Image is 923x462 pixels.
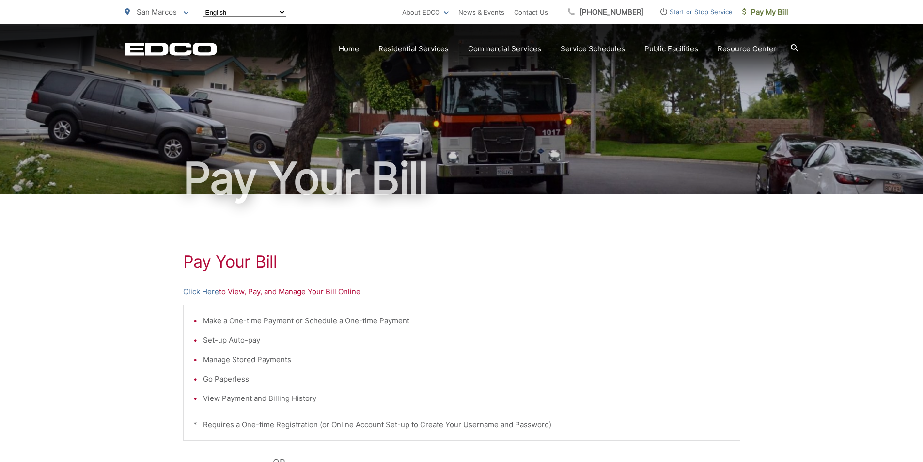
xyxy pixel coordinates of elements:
[402,6,449,18] a: About EDCO
[203,373,730,385] li: Go Paperless
[193,419,730,430] p: * Requires a One-time Registration (or Online Account Set-up to Create Your Username and Password)
[183,286,740,298] p: to View, Pay, and Manage Your Bill Online
[458,6,504,18] a: News & Events
[203,335,730,346] li: Set-up Auto-pay
[742,6,788,18] span: Pay My Bill
[203,315,730,327] li: Make a One-time Payment or Schedule a One-time Payment
[183,286,219,298] a: Click Here
[468,43,541,55] a: Commercial Services
[514,6,548,18] a: Contact Us
[644,43,698,55] a: Public Facilities
[203,393,730,404] li: View Payment and Billing History
[203,8,286,17] select: Select a language
[125,154,798,203] h1: Pay Your Bill
[561,43,625,55] a: Service Schedules
[203,354,730,366] li: Manage Stored Payments
[137,7,177,16] span: San Marcos
[125,42,217,56] a: EDCD logo. Return to the homepage.
[378,43,449,55] a: Residential Services
[718,43,776,55] a: Resource Center
[183,252,740,271] h1: Pay Your Bill
[339,43,359,55] a: Home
